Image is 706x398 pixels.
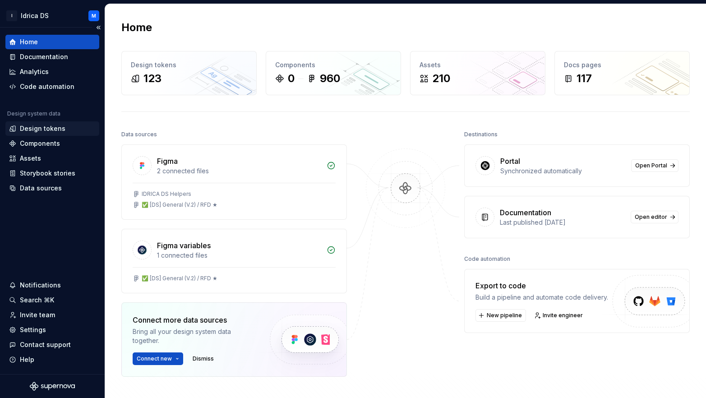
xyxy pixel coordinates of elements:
span: Open editor [635,213,667,221]
a: Open editor [631,211,678,223]
svg: Supernova Logo [30,382,75,391]
div: Storybook stories [20,169,75,178]
div: Documentation [500,207,551,218]
div: Design tokens [20,124,65,133]
a: Settings [5,323,99,337]
button: Contact support [5,338,99,352]
button: Search ⌘K [5,293,99,307]
div: Export to code [475,280,608,291]
span: Open Portal [635,162,667,169]
div: Idrica DS [21,11,49,20]
div: Components [275,60,392,69]
div: Last published [DATE] [500,218,625,227]
span: Connect new [137,355,172,362]
div: Analytics [20,67,49,76]
a: Data sources [5,181,99,195]
a: Design tokens [5,121,99,136]
div: 123 [143,71,162,86]
div: 1 connected files [157,251,321,260]
a: Analytics [5,65,99,79]
a: Open Portal [631,159,678,172]
div: 960 [320,71,340,86]
div: Home [20,37,38,46]
button: Notifications [5,278,99,292]
div: 0 [288,71,295,86]
button: Help [5,352,99,367]
div: Data sources [20,184,62,193]
button: Dismiss [189,352,218,365]
a: Invite engineer [531,309,587,322]
div: Figma variables [157,240,211,251]
div: Settings [20,325,46,334]
div: ✅ [DS] General (V.2) / RFD ★ [142,275,217,282]
a: Documentation [5,50,99,64]
a: Invite team [5,308,99,322]
div: Code automation [20,82,74,91]
div: Connect more data sources [133,315,254,325]
h2: Home [121,20,152,35]
div: Design system data [7,110,60,117]
div: IDRICA DS Helpers [142,190,191,198]
div: Components [20,139,60,148]
a: Figma2 connected filesIDRICA DS Helpers✅ [DS] General (V.2) / RFD ★ [121,144,347,220]
a: Assets210 [410,51,545,95]
div: Code automation [464,253,510,265]
span: Invite engineer [543,312,583,319]
div: I [6,10,17,21]
span: Dismiss [193,355,214,362]
div: Invite team [20,310,55,319]
button: Collapse sidebar [92,21,105,34]
div: 210 [432,71,450,86]
button: IIdrica DSM [2,6,103,25]
div: Data sources [121,128,157,141]
div: Documentation [20,52,68,61]
a: Components0960 [266,51,401,95]
div: 2 connected files [157,167,321,176]
div: Destinations [464,128,498,141]
div: Help [20,355,34,364]
button: New pipeline [475,309,526,322]
div: Assets [420,60,536,69]
div: Contact support [20,340,71,349]
button: Connect new [133,352,183,365]
div: Search ⌘K [20,296,54,305]
div: Synchronized automatically [500,167,626,176]
a: Code automation [5,79,99,94]
div: Notifications [20,281,61,290]
div: Docs pages [564,60,680,69]
a: Home [5,35,99,49]
a: Assets [5,151,99,166]
div: Assets [20,154,41,163]
div: Bring all your design system data together. [133,327,254,345]
div: ✅ [DS] General (V.2) / RFD ★ [142,201,217,208]
a: Storybook stories [5,166,99,180]
a: Docs pages117 [554,51,690,95]
a: Design tokens123 [121,51,257,95]
div: Figma [157,156,178,167]
div: M [92,12,96,19]
div: 117 [577,71,592,86]
div: Design tokens [131,60,247,69]
div: Portal [500,156,520,167]
a: Components [5,136,99,151]
a: Figma variables1 connected files✅ [DS] General (V.2) / RFD ★ [121,229,347,293]
div: Build a pipeline and automate code delivery. [475,293,608,302]
span: New pipeline [487,312,522,319]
